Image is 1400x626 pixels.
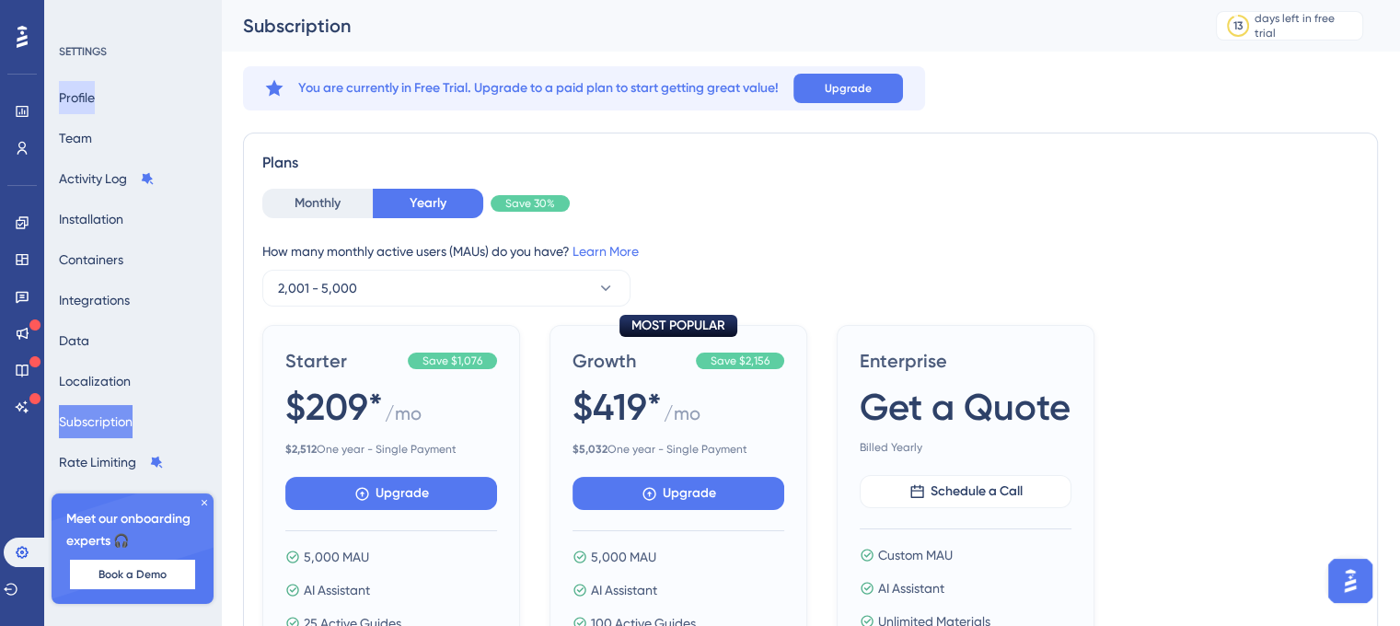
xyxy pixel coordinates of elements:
[59,162,155,195] button: Activity Log
[422,354,482,368] span: Save $1,076
[285,443,317,456] b: $ 2,512
[59,122,92,155] button: Team
[573,477,784,510] button: Upgrade
[931,481,1023,503] span: Schedule a Call
[285,442,497,457] span: One year - Single Payment
[262,240,1359,262] div: How many monthly active users (MAUs) do you have?
[1255,11,1357,41] div: days left in free trial
[591,579,657,601] span: AI Assistant
[825,81,872,96] span: Upgrade
[59,405,133,438] button: Subscription
[59,446,164,479] button: Rate Limiting
[860,348,1071,374] span: Enterprise
[878,544,953,566] span: Custom MAU
[59,203,123,236] button: Installation
[98,567,167,582] span: Book a Demo
[59,243,123,276] button: Containers
[663,482,716,504] span: Upgrade
[298,77,779,99] span: You are currently in Free Trial. Upgrade to a paid plan to start getting great value!
[262,152,1359,174] div: Plans
[243,13,1170,39] div: Subscription
[573,348,688,374] span: Growth
[285,477,497,510] button: Upgrade
[591,546,656,568] span: 5,000 MAU
[262,189,373,218] button: Monthly
[878,577,944,599] span: AI Assistant
[262,270,631,307] button: 2,001 - 5,000
[59,365,131,398] button: Localization
[573,244,639,259] a: Learn More
[860,475,1071,508] button: Schedule a Call
[59,81,95,114] button: Profile
[1323,553,1378,609] iframe: UserGuiding AI Assistant Launcher
[304,546,369,568] span: 5,000 MAU
[376,482,429,504] span: Upgrade
[619,315,737,337] div: MOST POPULAR
[793,74,903,103] button: Upgrade
[278,277,357,299] span: 2,001 - 5,000
[711,354,769,368] span: Save $2,156
[285,348,400,374] span: Starter
[373,189,483,218] button: Yearly
[304,579,370,601] span: AI Assistant
[59,284,130,317] button: Integrations
[59,486,131,519] button: Accessibility
[573,443,607,456] b: $ 5,032
[66,508,199,552] span: Meet our onboarding experts 🎧
[573,381,662,433] span: $419*
[70,560,195,589] button: Book a Demo
[860,440,1071,455] span: Billed Yearly
[664,400,700,435] span: / mo
[860,381,1070,433] span: Get a Quote
[59,324,89,357] button: Data
[285,381,383,433] span: $209*
[385,400,422,435] span: / mo
[59,44,208,59] div: SETTINGS
[1233,18,1243,33] div: 13
[505,196,555,211] span: Save 30%
[573,442,784,457] span: One year - Single Payment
